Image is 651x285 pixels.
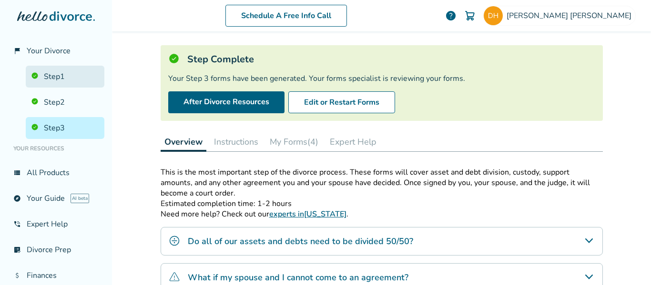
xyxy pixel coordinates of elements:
a: Step3 [26,117,104,139]
span: view_list [13,169,21,177]
a: help [445,10,457,21]
button: Expert Help [326,132,380,151]
img: Cart [464,10,476,21]
span: list_alt_check [13,246,21,254]
p: Need more help? Check out our . [161,209,603,219]
span: attach_money [13,272,21,279]
button: Edit or Restart Forms [288,91,395,113]
img: What if my spouse and I cannot come to an agreement? [169,271,180,283]
span: explore [13,195,21,202]
span: flag_2 [13,47,21,55]
h4: What if my spouse and I cannot come to an agreement? [188,271,408,284]
a: phone_in_talkExpert Help [8,213,104,235]
iframe: Chat Widget [603,239,651,285]
span: Your Divorce [27,46,71,56]
div: Your Step 3 forms have been generated. Your forms specialist is reviewing your forms. [168,73,595,84]
a: Schedule A Free Info Call [225,5,347,27]
button: Instructions [210,132,262,151]
a: experts in[US_STATE] [269,209,346,219]
a: view_listAll Products [8,162,104,184]
h4: Do all of our assets and debts need to be divided 50/50? [188,235,413,247]
div: Do all of our assets and debts need to be divided 50/50? [161,227,603,256]
span: AI beta [71,194,89,203]
a: After Divorce Resources [168,91,285,113]
a: Step1 [26,66,104,88]
a: exploreYour GuideAI beta [8,187,104,209]
p: This is the most important step of the divorce process. These forms will cover asset and debt div... [161,167,603,198]
img: Do all of our assets and debts need to be divided 50/50? [169,235,180,246]
span: phone_in_talk [13,220,21,228]
button: My Forms(4) [266,132,322,151]
li: Your Resources [8,139,104,158]
img: danettelamonica@gmail.com [484,6,503,25]
p: Estimated completion time: 1-2 hours [161,198,603,209]
button: Overview [161,132,206,152]
a: list_alt_checkDivorce Prep [8,239,104,261]
span: [PERSON_NAME] [PERSON_NAME] [507,10,635,21]
h5: Step Complete [187,53,254,66]
a: flag_2Your Divorce [8,40,104,62]
a: Step2 [26,91,104,113]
